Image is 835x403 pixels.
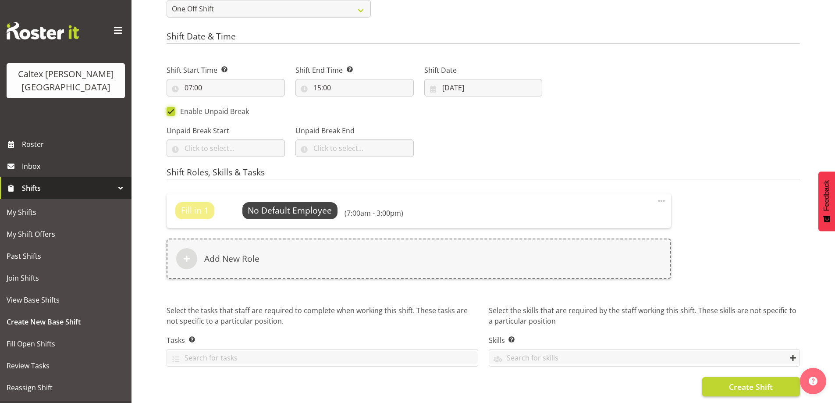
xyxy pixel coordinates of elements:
[167,168,800,180] h4: Shift Roles, Skills & Tasks
[22,138,127,151] span: Roster
[2,333,129,355] a: Fill Open Shifts
[2,201,129,223] a: My Shifts
[424,79,543,96] input: Click to select...
[7,337,125,350] span: Fill Open Shifts
[7,293,125,307] span: View Base Shifts
[7,206,125,219] span: My Shifts
[823,180,831,211] span: Feedback
[2,355,129,377] a: Review Tasks
[295,65,414,75] label: Shift End Time
[702,377,800,396] button: Create Shift
[167,65,285,75] label: Shift Start Time
[7,228,125,241] span: My Shift Offers
[729,381,773,392] span: Create Shift
[489,335,800,346] label: Skills
[7,315,125,328] span: Create New Base Shift
[2,289,129,311] a: View Base Shifts
[167,351,478,364] input: Search for tasks
[2,311,129,333] a: Create New Base Shift
[181,204,209,217] span: Fill in 1
[489,305,800,328] p: Select the skills that are required by the staff working this shift. These skills are not specifi...
[7,22,79,39] img: Rosterit website logo
[167,125,285,136] label: Unpaid Break Start
[424,65,543,75] label: Shift Date
[2,223,129,245] a: My Shift Offers
[295,125,414,136] label: Unpaid Break End
[7,359,125,372] span: Review Tasks
[2,267,129,289] a: Join Shifts
[7,381,125,394] span: Reassign Shift
[167,305,478,328] p: Select the tasks that staff are required to complete when working this shift. These tasks are not...
[345,209,403,218] h6: (7:00am - 3:00pm)
[175,107,249,116] span: Enable Unpaid Break
[7,250,125,263] span: Past Shifts
[22,182,114,195] span: Shifts
[295,79,414,96] input: Click to select...
[2,245,129,267] a: Past Shifts
[7,271,125,285] span: Join Shifts
[248,204,332,216] span: No Default Employee
[809,377,817,385] img: help-xxl-2.png
[167,32,800,44] h4: Shift Date & Time
[15,68,116,94] div: Caltex [PERSON_NAME][GEOGRAPHIC_DATA]
[818,171,835,231] button: Feedback - Show survey
[489,351,800,364] input: Search for skills
[22,160,127,173] span: Inbox
[167,139,285,157] input: Click to select...
[167,335,478,346] label: Tasks
[2,377,129,399] a: Reassign Shift
[204,253,259,264] h6: Add New Role
[295,139,414,157] input: Click to select...
[167,79,285,96] input: Click to select...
